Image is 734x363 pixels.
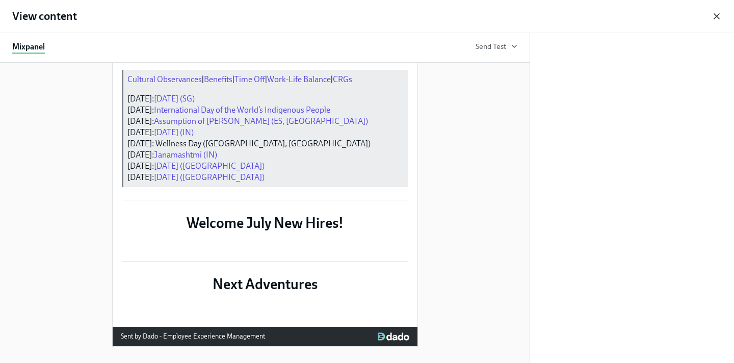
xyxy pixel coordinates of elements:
[378,332,409,341] img: Dado
[476,41,517,51] button: Send Test
[121,331,265,342] div: Sent by Dado - Employee Experience Management
[12,9,77,24] h1: View content
[121,69,409,188] div: Cultural Observances|Benefits|Time Off|Work-Life Balance|CRGs [DATE]:[DATE] (SG) [DATE]:Internati...
[121,213,409,233] div: Welcome July New Hires!
[121,274,409,294] div: Next Adventures
[12,41,45,54] div: Mixpanel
